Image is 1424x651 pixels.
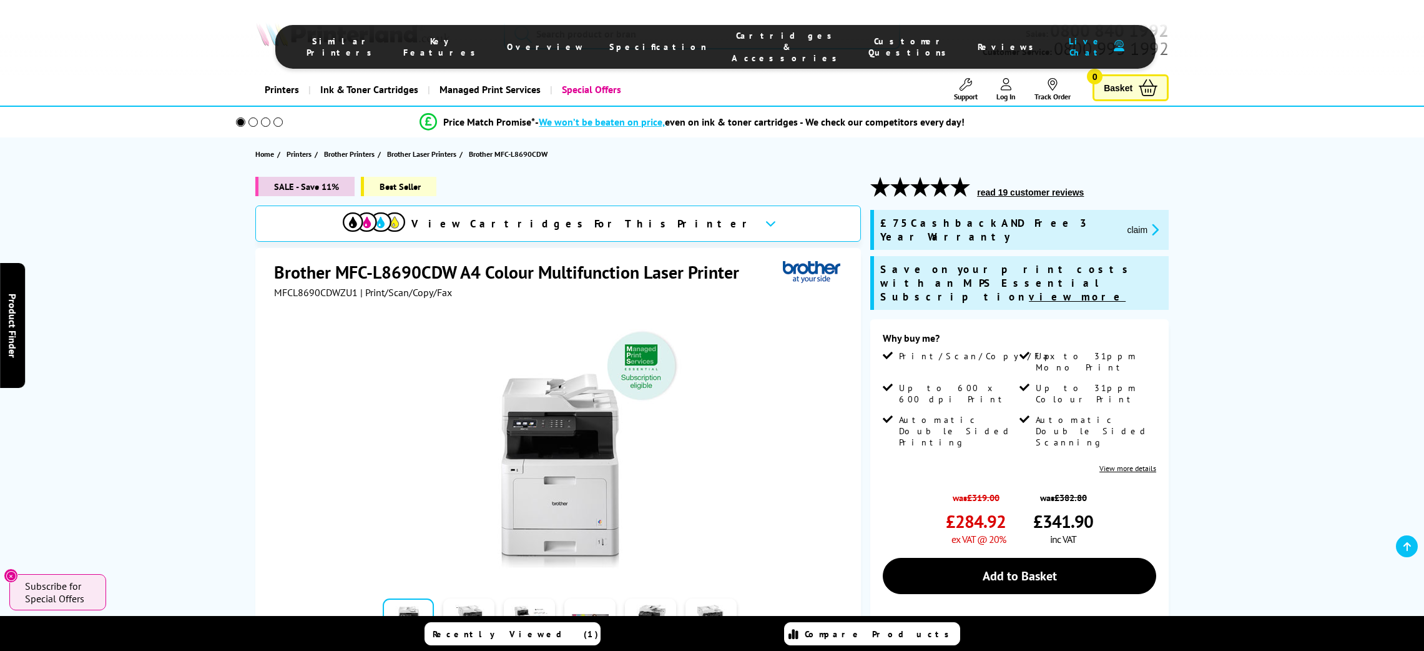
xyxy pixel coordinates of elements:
[883,332,1156,350] div: Why buy me?
[550,74,631,106] a: Special Offers
[1093,74,1169,101] a: Basket 0
[880,216,1117,244] span: £75 Cashback AND Free 3 Year Warranty
[1065,36,1107,58] span: Live Chat
[6,294,19,358] span: Product Finder
[946,485,1006,504] span: was
[1104,79,1132,96] span: Basket
[274,286,358,299] span: MFCL8690CDWZU1
[255,147,277,161] a: Home
[274,261,752,284] h1: Brother MFC-L8690CDW A4 Colour Multifunction Laser Printer
[287,147,312,161] span: Printers
[1033,485,1093,504] span: was
[324,147,378,161] a: Brother Printers
[784,622,960,645] a: Compare Products
[219,111,1166,133] li: modal_Promise
[954,92,978,101] span: Support
[899,350,1059,362] span: Print/Scan/Copy/Fax
[433,629,599,640] span: Recently Viewed (1)
[1050,533,1076,545] span: inc VAT
[880,262,1134,304] span: Save on your print costs with an MPS Essential Subscription
[868,36,953,58] span: Customer Questions
[805,629,956,640] span: Compare Products
[1087,69,1102,84] span: 0
[973,187,1088,198] button: read 19 customer reviews
[946,510,1006,533] span: £284.92
[469,147,551,161] a: Brother MFC-L8690CDW
[883,558,1156,594] a: Add to Basket
[443,116,535,128] span: Price Match Promise*
[425,622,601,645] a: Recently Viewed (1)
[324,147,375,161] span: Brother Printers
[978,41,1040,52] span: Reviews
[411,217,755,231] span: View Cartridges For This Printer
[1033,510,1093,533] span: £341.90
[438,324,682,569] img: Brother MFC-L8690CDW
[996,78,1016,101] a: Log In
[343,212,405,232] img: View Cartridges
[539,116,665,128] span: We won’t be beaten on price,
[535,116,965,128] div: - even on ink & toner cartridges - We check our competitors every day!
[428,74,550,106] a: Managed Print Services
[255,74,308,106] a: Printers
[1029,290,1126,304] u: view more
[609,41,707,52] span: Specification
[387,147,459,161] a: Brother Laser Printers
[1036,350,1154,373] span: Up to 31ppm Mono Print
[951,533,1006,545] span: ex VAT @ 20%
[507,41,584,52] span: Overview
[4,569,18,583] button: Close
[360,286,452,299] span: | Print/Scan/Copy/Fax
[1123,222,1162,237] button: promo-description
[403,36,482,58] span: Key Features
[387,147,456,161] span: Brother Laser Printers
[783,261,840,284] img: Brother
[732,30,843,64] span: Cartridges & Accessories
[899,414,1017,448] span: Automatic Double Sided Printing
[287,147,315,161] a: Printers
[1054,492,1087,504] strike: £382.80
[320,74,418,106] span: Ink & Toner Cartridges
[1036,414,1154,448] span: Automatic Double Sided Scanning
[1036,382,1154,405] span: Up to 31ppm Colour Print
[308,74,428,106] a: Ink & Toner Cartridges
[255,177,355,196] span: SALE - Save 11%
[307,36,378,58] span: Similar Printers
[25,580,94,605] span: Subscribe for Special Offers
[255,147,274,161] span: Home
[967,492,999,504] strike: £319.00
[899,382,1017,405] span: Up to 600 x 600 dpi Print
[361,177,436,196] span: Best Seller
[996,92,1016,101] span: Log In
[1114,40,1124,52] img: user-headset-duotone.svg
[469,147,548,161] span: Brother MFC-L8690CDW
[1034,78,1071,101] a: Track Order
[1099,464,1156,473] a: View more details
[954,78,978,101] a: Support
